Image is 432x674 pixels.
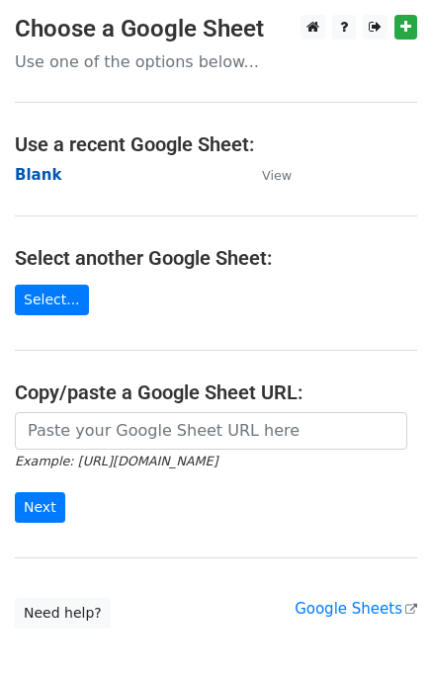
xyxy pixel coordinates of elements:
input: Next [15,492,65,523]
small: View [262,168,292,183]
h4: Select another Google Sheet: [15,246,417,270]
a: View [242,166,292,184]
h4: Use a recent Google Sheet: [15,132,417,156]
a: Blank [15,166,61,184]
iframe: Chat Widget [333,579,432,674]
h3: Choose a Google Sheet [15,15,417,43]
input: Paste your Google Sheet URL here [15,412,407,450]
p: Use one of the options below... [15,51,417,72]
h4: Copy/paste a Google Sheet URL: [15,380,417,404]
small: Example: [URL][DOMAIN_NAME] [15,454,217,468]
a: Google Sheets [295,600,417,618]
a: Select... [15,285,89,315]
a: Need help? [15,598,111,629]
